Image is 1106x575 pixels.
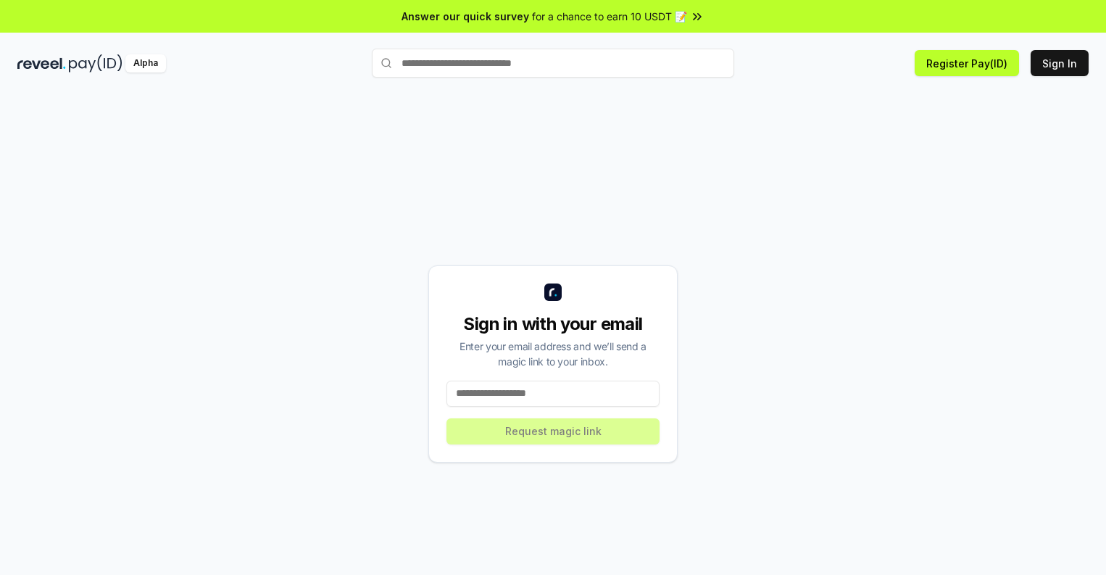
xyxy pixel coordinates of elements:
img: logo_small [544,284,562,301]
button: Register Pay(ID) [915,50,1019,76]
img: pay_id [69,54,122,73]
div: Alpha [125,54,166,73]
div: Enter your email address and we’ll send a magic link to your inbox. [446,339,660,369]
img: reveel_dark [17,54,66,73]
span: for a chance to earn 10 USDT 📝 [532,9,687,24]
div: Sign in with your email [446,313,660,336]
button: Sign In [1031,50,1089,76]
span: Answer our quick survey [402,9,529,24]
